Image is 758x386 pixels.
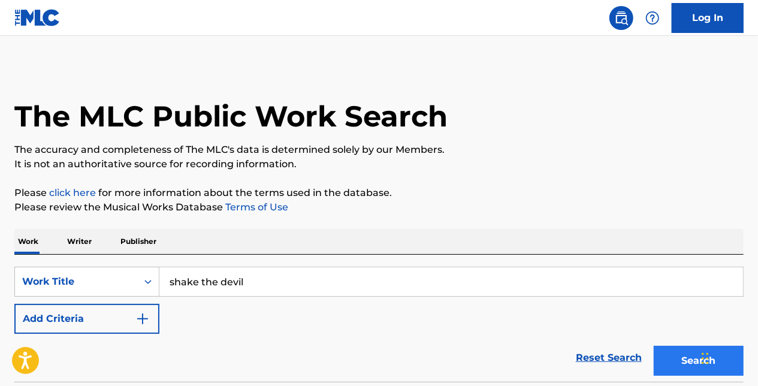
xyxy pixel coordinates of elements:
[14,9,61,26] img: MLC Logo
[645,11,660,25] img: help
[614,11,629,25] img: search
[14,200,744,215] p: Please review the Musical Works Database
[223,201,288,213] a: Terms of Use
[672,3,744,33] a: Log In
[14,98,448,134] h1: The MLC Public Work Search
[14,186,744,200] p: Please for more information about the terms used in the database.
[14,229,42,254] p: Work
[117,229,160,254] p: Publisher
[702,340,709,376] div: Drag
[570,345,648,371] a: Reset Search
[654,346,744,376] button: Search
[14,143,744,157] p: The accuracy and completeness of The MLC's data is determined solely by our Members.
[64,229,95,254] p: Writer
[14,304,159,334] button: Add Criteria
[641,6,665,30] div: Help
[49,187,96,198] a: click here
[22,275,130,289] div: Work Title
[609,6,633,30] a: Public Search
[135,312,150,326] img: 9d2ae6d4665cec9f34b9.svg
[14,267,744,382] form: Search Form
[14,157,744,171] p: It is not an authoritative source for recording information.
[698,328,758,386] iframe: Chat Widget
